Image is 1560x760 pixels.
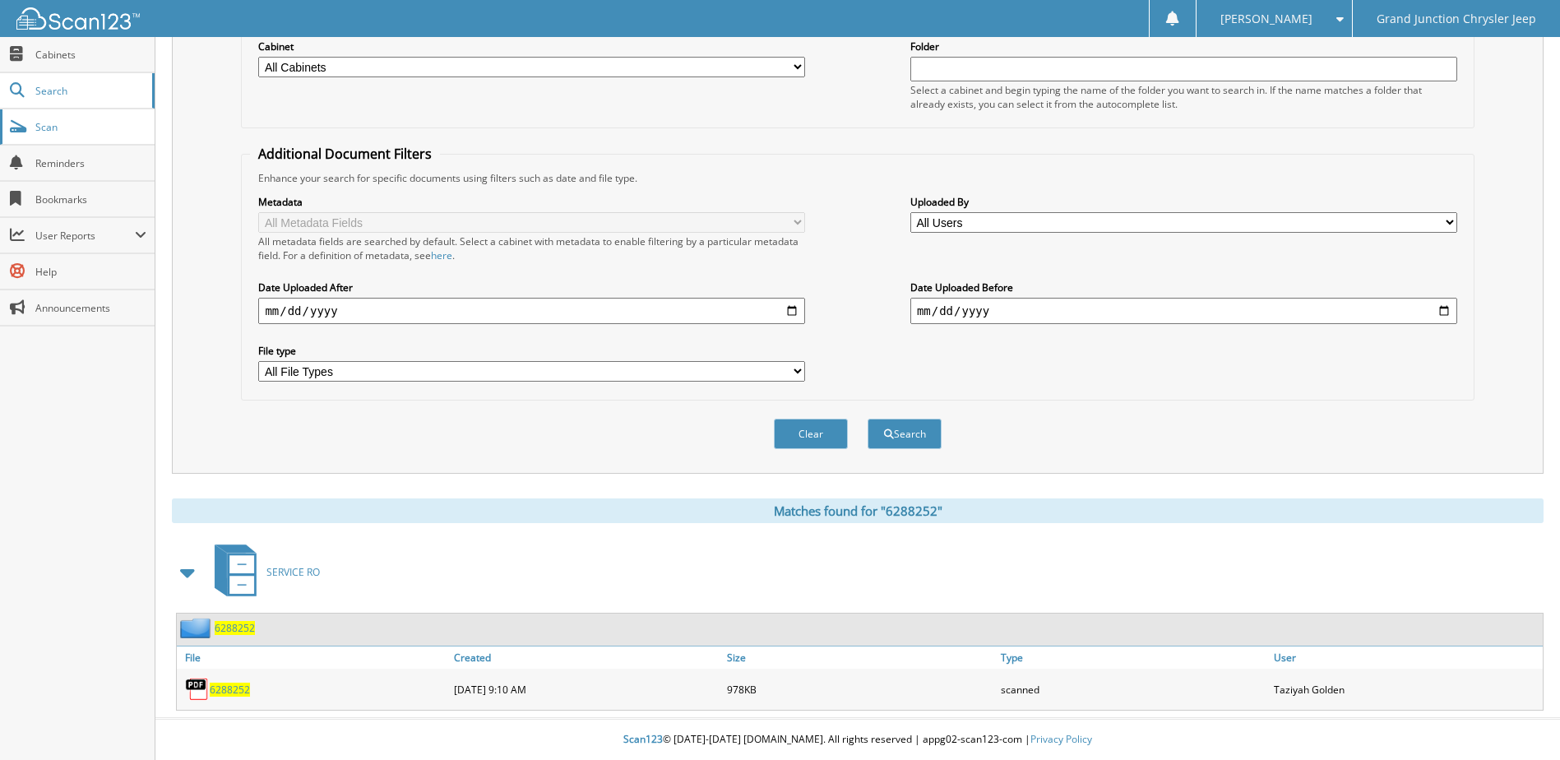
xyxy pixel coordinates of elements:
[431,248,452,262] a: here
[35,48,146,62] span: Cabinets
[997,673,1270,706] div: scanned
[205,540,320,605] a: SERVICE RO
[450,646,723,669] a: Created
[868,419,942,449] button: Search
[258,234,805,262] div: All metadata fields are searched by default. Select a cabinet with metadata to enable filtering b...
[258,39,805,53] label: Cabinet
[16,7,140,30] img: scan123-logo-white.svg
[155,720,1560,760] div: © [DATE]-[DATE] [DOMAIN_NAME]. All rights reserved | appg02-scan123-com |
[266,565,320,579] span: SERVICE RO
[35,120,146,134] span: Scan
[35,301,146,315] span: Announcements
[723,646,996,669] a: Size
[250,145,440,163] legend: Additional Document Filters
[450,673,723,706] div: [DATE] 9:10 AM
[177,646,450,669] a: File
[35,229,135,243] span: User Reports
[35,84,144,98] span: Search
[35,156,146,170] span: Reminders
[997,646,1270,669] a: Type
[35,192,146,206] span: Bookmarks
[774,419,848,449] button: Clear
[1030,732,1092,746] a: Privacy Policy
[250,171,1465,185] div: Enhance your search for specific documents using filters such as date and file type.
[1270,673,1543,706] div: Taziyah Golden
[258,195,805,209] label: Metadata
[910,298,1457,324] input: end
[623,732,663,746] span: Scan123
[258,280,805,294] label: Date Uploaded After
[910,195,1457,209] label: Uploaded By
[1220,14,1312,24] span: [PERSON_NAME]
[172,498,1544,523] div: Matches found for "6288252"
[35,265,146,279] span: Help
[258,298,805,324] input: start
[215,621,255,635] a: 6288252
[1270,646,1543,669] a: User
[258,344,805,358] label: File type
[180,618,215,638] img: folder2.png
[910,39,1457,53] label: Folder
[1377,14,1536,24] span: Grand Junction Chrysler Jeep
[910,280,1457,294] label: Date Uploaded Before
[185,677,210,702] img: PDF.png
[210,683,250,697] a: 6288252
[910,83,1457,111] div: Select a cabinet and begin typing the name of the folder you want to search in. If the name match...
[723,673,996,706] div: 978KB
[1478,681,1560,760] iframe: Chat Widget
